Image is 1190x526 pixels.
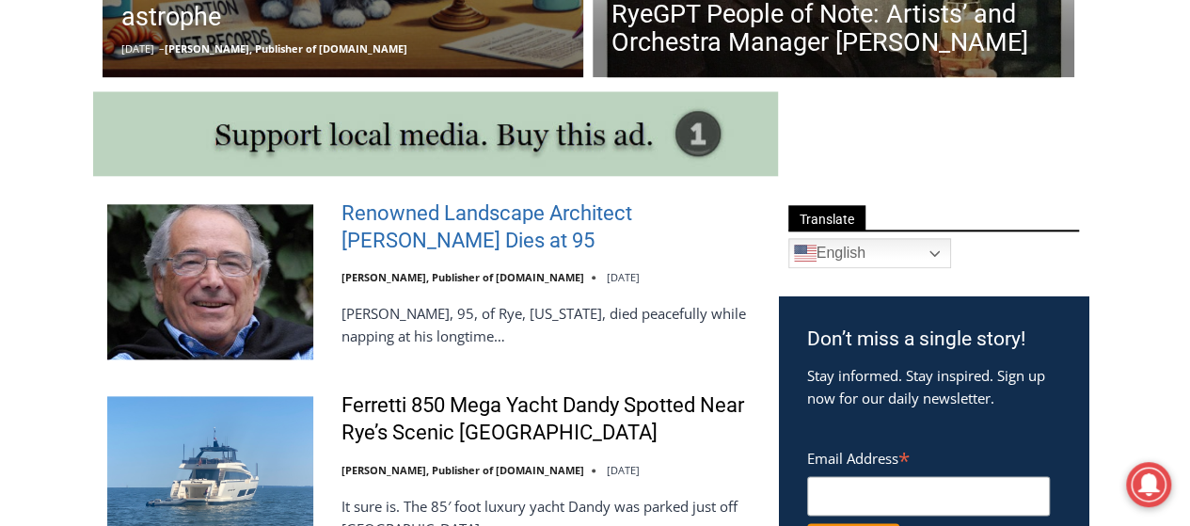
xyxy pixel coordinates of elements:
time: [DATE] [121,41,154,56]
a: Ferretti 850 Mega Yacht Dandy Spotted Near Rye’s Scenic [GEOGRAPHIC_DATA] [341,392,754,446]
time: [DATE] [607,463,640,477]
a: English [788,238,951,268]
img: en [794,242,817,264]
span: – [159,41,165,56]
span: Translate [788,205,865,231]
a: Renowned Landscape Architect [PERSON_NAME] Dies at 95 [341,200,754,254]
a: [PERSON_NAME], Publisher of [DOMAIN_NAME] [341,270,584,284]
a: Book [PERSON_NAME]'s Good Humor for Your Event [559,6,679,86]
div: No Generators on Trucks so No Noise or Pollution [123,34,465,52]
img: Renowned Landscape Architect Peter Rolland Dies at 95 [107,204,313,359]
img: support local media, buy this ad [93,91,778,176]
h4: Book [PERSON_NAME]'s Good Humor for Your Event [573,20,655,72]
a: [PERSON_NAME], Publisher of [DOMAIN_NAME] [165,41,407,56]
label: Email Address [807,439,1050,473]
a: Open Tues. - Sun. [PHONE_NUMBER] [1,189,189,234]
span: Open Tues. - Sun. [PHONE_NUMBER] [6,194,184,265]
a: Intern @ [DOMAIN_NAME] [452,183,912,234]
div: "[PERSON_NAME] and I covered the [DATE] Parade, which was a really eye opening experience as I ha... [475,1,889,183]
p: [PERSON_NAME], 95, of Rye, [US_STATE], died peacefully while napping at his longtime… [341,302,754,347]
p: Stay informed. Stay inspired. Sign up now for our daily newsletter. [807,364,1060,409]
a: [PERSON_NAME], Publisher of [DOMAIN_NAME] [341,463,584,477]
h3: Don’t miss a single story! [807,325,1060,355]
span: Intern @ [DOMAIN_NAME] [492,187,872,230]
time: [DATE] [607,270,640,284]
div: "the precise, almost orchestrated movements of cutting and assembling sushi and [PERSON_NAME] mak... [194,118,277,225]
